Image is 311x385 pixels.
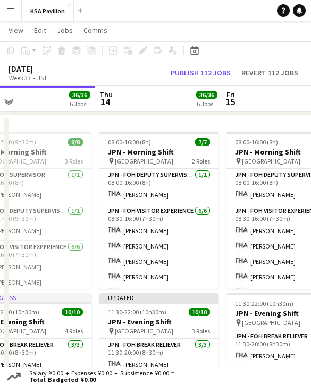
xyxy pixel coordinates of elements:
span: Fri [226,90,235,99]
app-card-role: JPN - FOH Deputy Supervisor1/108:00-16:00 (8h)[PERSON_NAME] [99,169,218,205]
app-card-role: JPN - FOH Visitor Experience6/608:30-16:00 (7h30m)[PERSON_NAME][PERSON_NAME][PERSON_NAME][PERSON_... [99,205,218,318]
h3: JPN - Morning Shift [99,147,218,157]
div: Updated [99,293,218,302]
span: 14 [98,96,113,108]
span: [GEOGRAPHIC_DATA] [115,157,173,165]
a: Comms [79,23,112,37]
span: View [9,25,23,35]
a: Edit [30,23,51,37]
span: [GEOGRAPHIC_DATA] [242,319,300,327]
a: View [4,23,28,37]
span: Comms [83,25,107,35]
button: KSA Pavilion [22,1,74,21]
span: 08:00-16:00 (8h) [108,138,151,146]
span: 15 [225,96,235,108]
span: 8/8 [68,138,83,146]
span: 10/10 [189,308,210,316]
h3: JPN - Evening Shift [99,317,218,327]
button: Publish 112 jobs [166,67,235,79]
div: Salary ¥0.00 + Expenses ¥0.00 + Subsistence ¥0.00 = [23,370,176,383]
span: 36/36 [69,91,90,99]
a: Jobs [53,23,77,37]
app-job-card: 08:00-16:00 (8h)7/7JPN - Morning Shift [GEOGRAPHIC_DATA]2 RolesJPN - FOH Deputy Supervisor1/108:0... [99,132,218,289]
span: 4 Roles [65,327,83,335]
span: 3 Roles [192,327,210,335]
div: [DATE] [9,63,72,74]
span: Week 33 [6,74,33,82]
span: Edit [34,25,46,35]
div: JST [37,74,47,82]
span: Total Budgeted ¥0.00 [29,377,174,383]
span: 11:30-22:00 (10h30m) [108,308,166,316]
span: [GEOGRAPHIC_DATA] [115,327,173,335]
span: 36/36 [196,91,217,99]
span: 10/10 [62,308,83,316]
span: 3 Roles [65,157,83,165]
div: 6 Jobs [70,100,90,108]
span: 2 Roles [192,157,210,165]
span: [GEOGRAPHIC_DATA] [242,157,300,165]
span: 7/7 [195,138,210,146]
div: 6 Jobs [197,100,217,108]
span: Thu [99,90,113,99]
span: 08:00-16:00 (8h) [235,138,278,146]
span: 11:30-22:00 (10h30m) [235,300,293,307]
span: Jobs [57,25,73,35]
button: Revert 112 jobs [237,67,302,79]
